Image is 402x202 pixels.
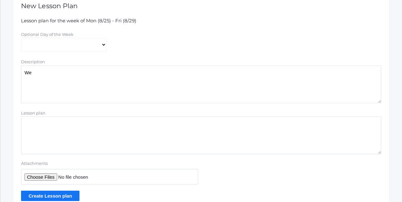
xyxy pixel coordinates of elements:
[21,18,136,24] span: Lesson plan for the week of Mon (8/25) - Fri (8/29)
[21,32,73,37] label: Optional Day of the Week
[21,191,79,201] input: Create Lesson plan
[21,160,198,167] label: Attachments
[21,110,46,115] label: Lesson plan
[21,2,381,9] h1: New Lesson Plan
[21,59,45,64] label: Description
